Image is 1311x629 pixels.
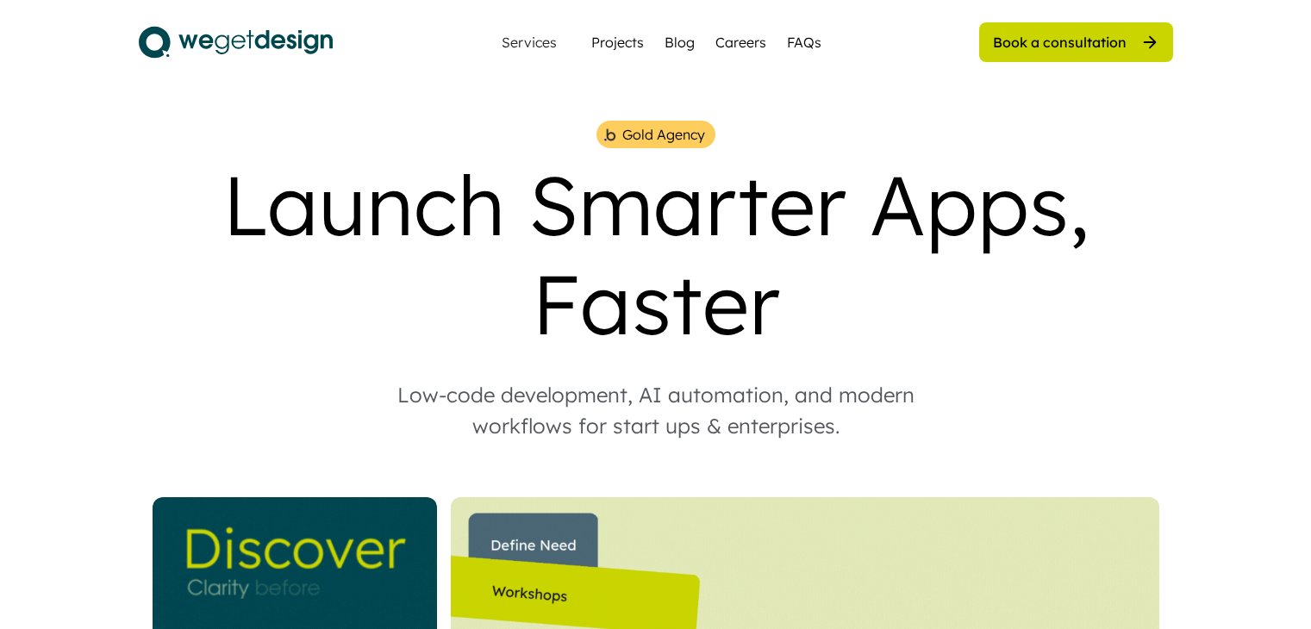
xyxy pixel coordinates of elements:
[139,155,1173,353] div: Launch Smarter Apps, Faster
[715,32,766,53] a: Careers
[495,35,564,49] div: Services
[363,379,949,441] div: Low-code development, AI automation, and modern workflows for start ups & enterprises.
[787,32,821,53] a: FAQs
[993,33,1127,52] div: Book a consultation
[139,21,333,64] img: logo.svg
[591,32,644,53] a: Projects
[622,124,705,145] div: Gold Agency
[602,127,617,143] img: bubble%201.png
[665,32,695,53] a: Blog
